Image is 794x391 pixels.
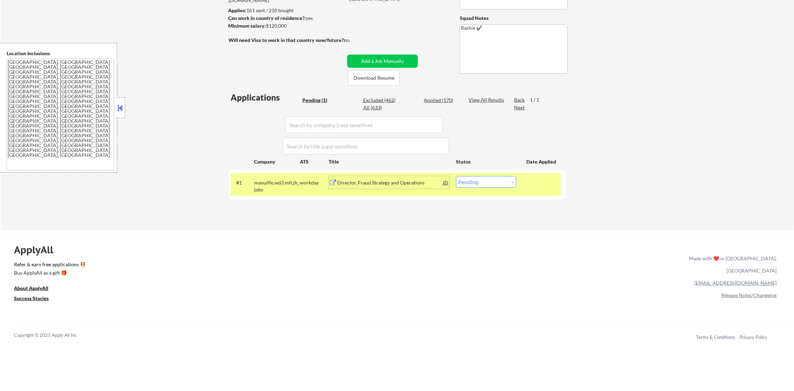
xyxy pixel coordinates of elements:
strong: Applies: [228,7,246,13]
div: Title [329,158,449,165]
div: 1 / 1 [530,96,546,103]
div: Copyright © 2025 Apply All Inc [14,332,94,339]
button: Download Resume [348,70,400,86]
div: 161 sent / 210 bought [228,7,345,14]
div: View All Results [469,96,506,103]
a: Release Notes/Changelog [721,292,777,298]
a: About ApplyAll [14,285,58,294]
a: Refer & earn free applications 👯‍♀️ [14,262,543,269]
div: yes [228,15,343,22]
a: Terms & Conditions [696,334,735,340]
div: $120,000 [228,22,345,29]
div: Next [514,104,525,111]
u: Success Stories [14,295,49,301]
a: Buy ApplyAll as a gift 🎁 [14,269,84,278]
div: Made with ❤️ in [GEOGRAPHIC_DATA], [GEOGRAPHIC_DATA] [686,252,777,277]
div: Buy ApplyAll as a gift 🎁 [14,270,84,275]
input: Search by company (case sensitive) [285,116,443,133]
div: Back [514,96,525,103]
div: Status [456,155,516,168]
a: [EMAIL_ADDRESS][DOMAIN_NAME] [694,280,777,286]
div: Pending (1) [302,97,337,104]
div: JD [442,176,449,189]
div: All (633) [363,104,398,111]
button: Add a Job Manually [347,55,418,68]
strong: Can work in country of residence?: [228,15,306,21]
div: ApplyAll [14,244,61,256]
div: Applications [231,93,300,102]
div: no [344,37,364,44]
div: #1 [236,179,248,186]
div: Date Applied [526,158,557,165]
div: Squad Notes [460,15,568,22]
strong: Minimum salary: [228,23,266,29]
strong: Will need Visa to work in that country now/future?: [229,37,345,43]
div: manulife.wd3.mfcjh_jobs [254,179,300,193]
input: Search by title (case sensitive) [283,138,449,154]
div: Location Inclusions: [7,50,114,57]
u: About ApplyAll [14,285,48,291]
div: workday [300,179,329,186]
div: Company [254,158,300,165]
a: Privacy Policy [739,334,767,340]
div: Excluded (462) [363,97,398,104]
div: Applied (170) [424,97,459,104]
div: ATS [300,158,329,165]
a: Success Stories [14,295,58,304]
div: Director, Fraud Strategy and Operations [337,179,443,186]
